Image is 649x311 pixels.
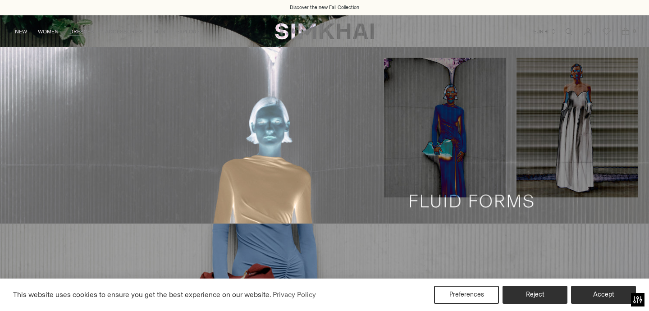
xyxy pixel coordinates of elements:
button: EUR € [533,22,557,41]
a: EXPLORE [176,22,200,41]
a: DRESSES [69,22,94,41]
span: This website uses cookies to ensure you get the best experience on our website. [13,290,271,299]
button: Reject [503,286,567,304]
button: Preferences [434,286,499,304]
a: Privacy Policy (opens in a new tab) [271,288,317,302]
a: MEN [154,22,165,41]
a: Go to the account page [579,23,597,41]
a: SIMKHAI [275,23,374,40]
a: ACCESSORIES [105,22,143,41]
span: 0 [630,27,638,35]
button: Accept [571,286,636,304]
a: Discover the new Fall Collection [290,4,359,11]
a: Open cart modal [617,23,635,41]
a: WOMEN [38,22,59,41]
a: NEW [15,22,27,41]
a: Wishlist [598,23,616,41]
a: Open search modal [560,23,578,41]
